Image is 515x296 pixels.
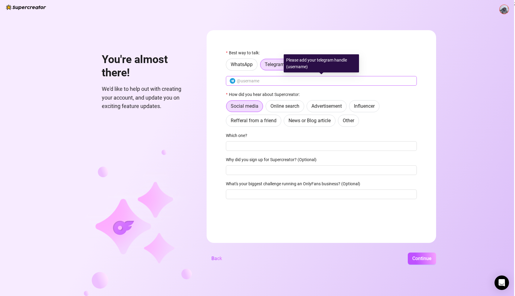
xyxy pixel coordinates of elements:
span: Influencer [354,103,375,109]
span: Refferal from a friend [231,118,276,123]
div: Please add your telegram handle (username) [284,54,359,72]
input: What's your biggest challenge running an OnlyFans business? (Optional) [226,189,417,199]
button: Back [207,253,227,265]
button: Continue [408,253,436,265]
span: Telegram [265,62,285,67]
span: Continue [412,256,432,261]
span: We'd like to help out with creating your account, and update you on exciting feature updates. [102,85,192,110]
img: ACg8ocKs3r-AfsaHr0UnJ5AmOZXEe0OS-jRDnDDYs0ogd6zv1MU0Fill=s96-c [500,5,509,14]
span: Online search [270,103,299,109]
h1: You're almost there! [102,53,192,79]
span: News or Blog article [289,118,331,123]
input: @username [237,78,413,84]
label: Why did you sign up for Supercreator? (Optional) [226,156,320,163]
span: Social media [231,103,258,109]
span: Advertisement [311,103,342,109]
input: Which one? [226,141,417,151]
span: Other [343,118,354,123]
img: logo [6,5,46,10]
label: Which one? [226,132,251,139]
span: WhatsApp [231,62,253,67]
label: Best way to talk: [226,49,263,56]
div: Open Intercom Messenger [495,275,509,290]
input: Why did you sign up for Supercreator? (Optional) [226,165,417,175]
label: What's your biggest challenge running an OnlyFans business? (Optional) [226,180,364,187]
label: How did you hear about Supercreator: [226,91,303,98]
span: Back [211,256,222,261]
